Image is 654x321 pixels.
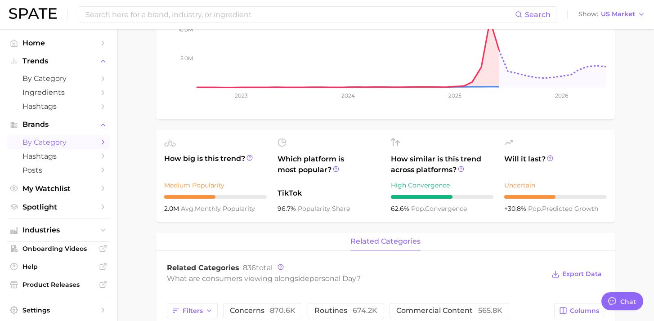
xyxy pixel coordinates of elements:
span: predicted growth [528,205,598,213]
span: How similar is this trend across platforms? [391,154,493,175]
span: by Category [22,74,94,83]
span: monthly popularity [181,205,255,213]
a: Onboarding Videos [7,242,110,255]
a: Help [7,260,110,273]
span: Ingredients [22,88,94,97]
div: 5 / 10 [504,195,607,199]
span: Product Releases [22,281,94,289]
span: 565.8k [478,306,502,315]
span: Posts [22,166,94,174]
button: Brands [7,118,110,131]
span: Brands [22,120,94,129]
div: 5 / 10 [164,195,267,199]
div: Uncertain [504,180,607,191]
span: Home [22,39,94,47]
tspan: 2023 [235,92,248,99]
div: High Convergence [391,180,493,191]
span: Onboarding Videos [22,245,94,253]
span: 62.6% [391,205,411,213]
a: Home [7,36,110,50]
span: Show [578,12,598,17]
span: Search [525,10,551,19]
span: TikTok [278,188,380,199]
tspan: 2025 [448,92,461,99]
span: 836 [243,263,256,272]
button: Trends [7,54,110,68]
a: by Category [7,135,110,149]
span: total [243,263,273,272]
a: Spotlight [7,200,110,214]
span: concerns [230,307,296,314]
a: Hashtags [7,149,110,163]
span: convergence [411,205,467,213]
a: Product Releases [7,278,110,291]
button: Filters [167,303,218,318]
abbr: popularity index [411,205,425,213]
span: 674.2k [353,306,377,315]
a: Ingredients [7,85,110,99]
div: What are consumers viewing alongside ? [167,272,545,285]
button: Columns [554,303,604,318]
input: Search here for a brand, industry, or ingredient [85,7,515,22]
tspan: 2024 [341,92,355,99]
span: Columns [570,307,599,315]
span: My Watchlist [22,184,94,193]
span: Related Categories [167,263,239,272]
abbr: popularity index [528,205,542,213]
span: Filters [183,307,203,315]
span: popularity share [298,205,350,213]
span: Help [22,263,94,271]
abbr: average [181,205,195,213]
span: +30.8% [504,205,528,213]
button: Industries [7,223,110,237]
button: Export Data [549,268,604,281]
span: Spotlight [22,203,94,211]
a: by Category [7,71,110,85]
span: 870.6k [270,306,296,315]
span: related categories [350,237,421,245]
span: 96.7% [278,205,298,213]
span: Export Data [562,270,602,278]
span: routines [314,307,377,314]
span: Hashtags [22,152,94,160]
div: Medium Popularity [164,180,267,191]
tspan: 2026 [555,92,568,99]
span: Will it last? [504,154,607,175]
img: SPATE [9,8,57,19]
a: Posts [7,163,110,177]
span: Which platform is most popular? [278,154,380,183]
span: Settings [22,306,94,314]
div: 6 / 10 [391,195,493,199]
span: by Category [22,138,94,147]
button: ShowUS Market [576,9,647,20]
span: commercial content [396,307,502,314]
a: Hashtags [7,99,110,113]
span: How big is this trend? [164,153,267,175]
span: US Market [601,12,635,17]
a: Settings [7,303,110,317]
a: My Watchlist [7,182,110,196]
span: personal day [309,274,357,283]
span: 2.0m [164,205,181,213]
span: Industries [22,226,94,234]
span: Hashtags [22,102,94,111]
span: Trends [22,57,94,65]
